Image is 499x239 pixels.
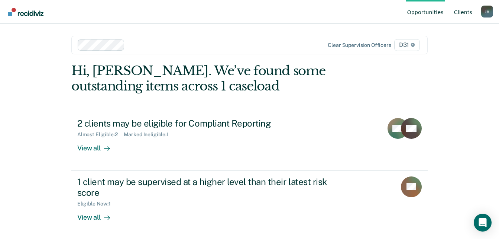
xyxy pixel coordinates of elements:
a: 2 clients may be eligible for Compliant ReportingAlmost Eligible:2Marked Ineligible:1View all [71,112,428,171]
button: Profile dropdown button [481,6,493,17]
div: View all [77,138,119,152]
div: Marked Ineligible : 1 [124,131,175,138]
img: Recidiviz [8,8,43,16]
div: J V [481,6,493,17]
div: 1 client may be supervised at a higher level than their latest risk score [77,176,338,198]
div: Almost Eligible : 2 [77,131,124,138]
div: Open Intercom Messenger [474,214,492,232]
div: Hi, [PERSON_NAME]. We’ve found some outstanding items across 1 caseload [71,63,356,94]
span: D31 [394,39,420,51]
div: Eligible Now : 1 [77,201,117,207]
div: Clear supervision officers [328,42,391,48]
div: View all [77,207,119,222]
div: 2 clients may be eligible for Compliant Reporting [77,118,338,129]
